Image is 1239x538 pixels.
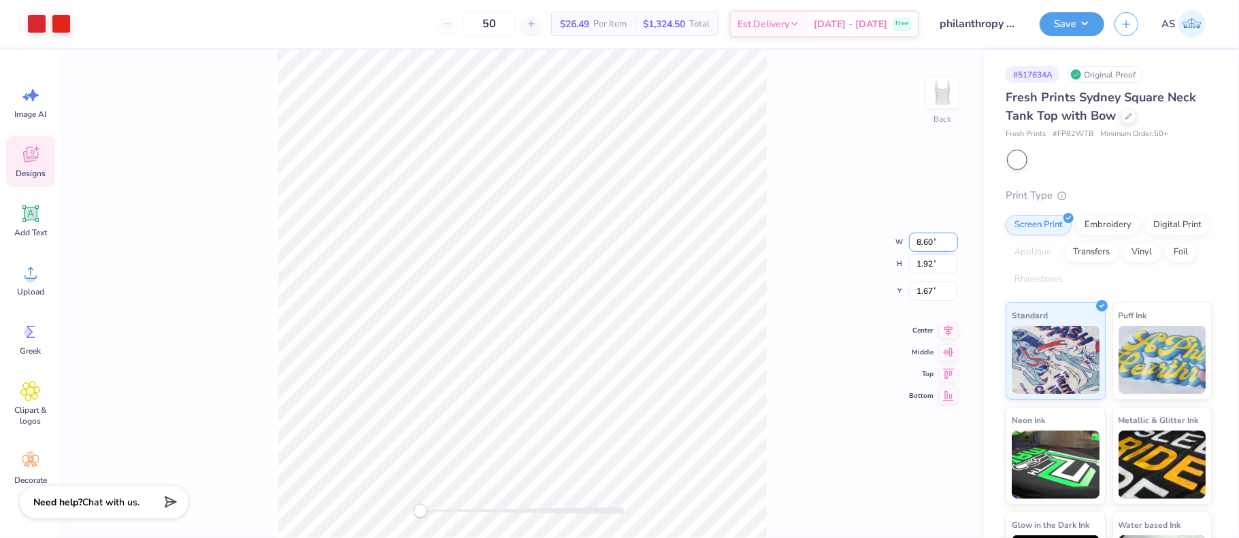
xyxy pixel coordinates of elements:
span: Center [909,325,934,336]
span: Free [895,19,908,29]
span: $26.49 [560,17,589,31]
div: Foil [1165,242,1197,263]
span: Fresh Prints [1006,129,1046,140]
span: Fresh Prints Sydney Square Neck Tank Top with Bow [1006,89,1196,124]
span: Neon Ink [1012,413,1045,427]
input: – – [463,12,516,36]
span: $1,324.50 [643,17,685,31]
span: [DATE] - [DATE] [814,17,887,31]
span: Standard [1012,308,1048,322]
div: Screen Print [1006,215,1072,235]
div: Back [934,113,951,125]
img: Neon Ink [1012,431,1100,499]
span: Minimum Order: 50 + [1100,129,1168,140]
div: Rhinestones [1006,269,1072,290]
a: AS [1155,10,1212,37]
span: Water based Ink [1119,518,1181,532]
img: Metallic & Glitter Ink [1119,431,1206,499]
span: AS [1161,16,1175,32]
span: Top [909,369,934,380]
img: Puff Ink [1119,326,1206,394]
input: Untitled Design [929,10,1029,37]
span: Total [689,17,710,31]
span: Upload [17,286,44,297]
div: Applique [1006,242,1060,263]
div: Vinyl [1123,242,1161,263]
span: Glow in the Dark Ink [1012,518,1089,532]
span: Bottom [909,390,934,401]
span: Middle [909,347,934,358]
span: Metallic & Glitter Ink [1119,413,1199,427]
div: Digital Print [1144,215,1210,235]
div: Print Type [1006,188,1212,203]
span: Greek [20,346,42,356]
span: Image AI [15,109,47,120]
div: Original Proof [1067,66,1143,83]
span: Add Text [14,227,47,238]
img: Standard [1012,326,1100,394]
div: # 517634A [1006,66,1060,83]
div: Accessibility label [414,504,427,518]
span: Decorate [14,475,47,486]
span: Est. Delivery [738,17,789,31]
button: Save [1040,12,1104,36]
span: Chat with us. [82,496,139,509]
span: Clipart & logos [8,405,53,426]
div: Embroidery [1076,215,1140,235]
span: Puff Ink [1119,308,1147,322]
strong: Need help? [33,496,82,509]
span: # FP82WTB [1053,129,1093,140]
div: Transfers [1064,242,1119,263]
img: Akshay Singh [1178,10,1206,37]
span: Designs [16,168,46,179]
img: Back [929,79,956,106]
span: Per Item [593,17,627,31]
